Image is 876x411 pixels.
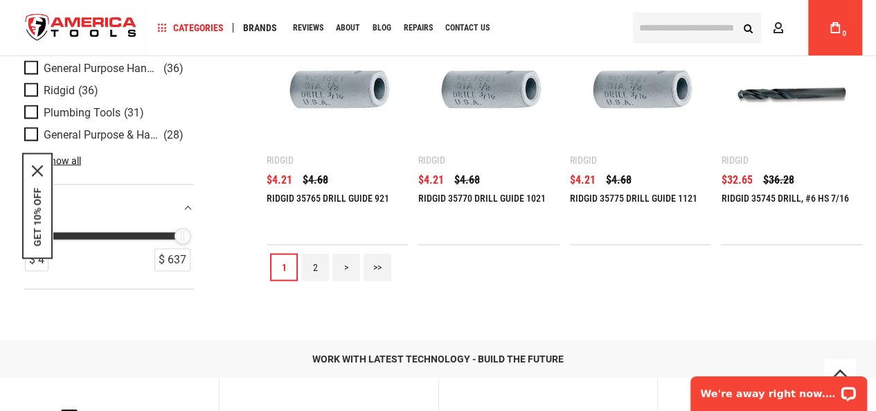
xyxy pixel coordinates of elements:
img: RIDGID 35745 DRILL, #6 HS 7/16 [735,38,848,152]
span: General Purpose Hand Tools [44,62,160,74]
div: Ridgid [721,154,748,165]
a: Repairs [397,19,439,37]
a: General Purpose Hand Tools (36) [24,60,190,76]
span: $4.21 [267,174,292,185]
a: 2 [301,253,329,281]
span: Categories [157,23,224,33]
img: RIDGID 35770 DRILL GUIDE 1021 [432,38,546,152]
span: $32.65 [721,174,752,185]
button: Search [735,15,761,41]
div: $ 4 [25,249,48,272]
a: Categories [151,19,230,37]
span: About [336,24,360,32]
span: $36.28 [762,174,794,185]
div: Ridgid [267,154,294,165]
span: $4.21 [570,174,596,185]
span: $4.68 [303,174,328,185]
a: 1 [270,253,298,281]
a: Plumbing Tools (31) [24,105,190,120]
div: Ridgid [570,154,597,165]
a: Brands [237,19,283,37]
span: (31) [124,107,144,119]
span: (28) [163,129,184,141]
svg: close icon [32,165,43,176]
div: $ 637 [154,249,190,272]
a: > [332,253,360,281]
a: Contact Us [439,19,496,37]
span: Reviews [293,24,323,32]
iframe: LiveChat chat widget [681,367,876,411]
div: Product Filters [24,13,194,289]
button: GET 10% OFF [32,187,43,246]
span: $4.68 [454,174,480,185]
a: RIDGID 35770 DRILL GUIDE 1021 [418,192,546,203]
span: Brands [243,23,277,33]
a: RIDGID 35745 DRILL, #6 HS 7/16 [721,192,848,203]
span: Ridgid [44,84,75,96]
button: Close [32,165,43,176]
a: >> [364,253,391,281]
span: General Purpose & Hand Tools [44,128,160,141]
span: (36) [163,62,184,74]
a: Reviews [287,19,330,37]
span: 0 [842,30,846,37]
span: $4.21 [418,174,444,185]
div: price [24,198,194,217]
a: General Purpose & Hand Tools (28) [24,127,190,142]
span: Repairs [404,24,433,32]
a: RIDGID 35775 DRILL GUIDE 1121 [570,192,697,203]
span: (36) [78,85,98,96]
div: Ridgid [418,154,445,165]
a: RIDGID 35765 DRILL GUIDE 921 [267,192,389,203]
a: Blog [366,19,397,37]
span: Blog [373,24,391,32]
a: store logo [14,2,148,54]
img: RIDGID 35775 DRILL GUIDE 1121 [584,38,697,152]
a: Show all [24,155,81,166]
img: RIDGID 35765 DRILL GUIDE 921 [280,38,394,152]
a: About [330,19,366,37]
span: Contact Us [445,24,490,32]
img: America Tools [14,2,148,54]
span: $4.68 [606,174,632,185]
a: Ridgid (36) [24,82,190,98]
span: Plumbing Tools [44,106,120,119]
